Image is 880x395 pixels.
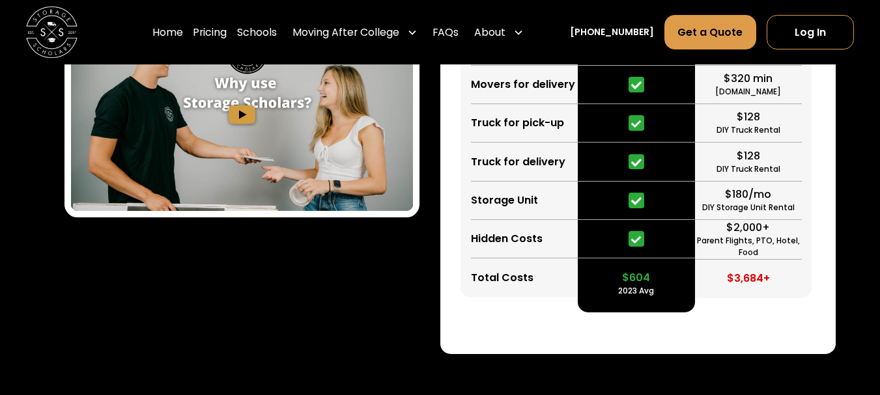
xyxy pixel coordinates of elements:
[727,271,770,286] div: $3,684+
[724,71,773,87] div: $320 min
[292,25,399,40] div: Moving After College
[715,87,781,98] div: [DOMAIN_NAME]
[737,148,760,164] div: $128
[152,14,183,50] a: Home
[433,14,459,50] a: FAQs
[717,125,780,137] div: DIY Truck Rental
[717,164,780,176] div: DIY Truck Rental
[287,14,422,50] div: Moving After College
[26,7,78,58] img: Storage Scholars main logo
[471,154,565,170] div: Truck for delivery
[471,270,533,286] div: Total Costs
[664,15,757,49] a: Get a Quote
[193,14,227,50] a: Pricing
[725,187,771,202] div: $180/mo
[471,231,543,247] div: Hidden Costs
[737,109,760,125] div: $128
[767,15,854,49] a: Log In
[570,25,654,39] a: [PHONE_NUMBER]
[622,270,650,286] div: $604
[471,115,564,131] div: Truck for pick-up
[469,14,528,50] div: About
[474,25,505,40] div: About
[471,77,575,92] div: Movers for delivery
[695,236,802,259] div: Parent Flights, PTO, Hotel, Food
[471,193,538,208] div: Storage Unit
[237,14,277,50] a: Schools
[71,18,413,210] a: open lightbox
[726,220,770,236] div: $2,000+
[618,286,654,297] div: 2023 Avg
[702,202,795,214] div: DIY Storage Unit Rental
[71,18,413,210] img: Storage Scholars - How it Works video.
